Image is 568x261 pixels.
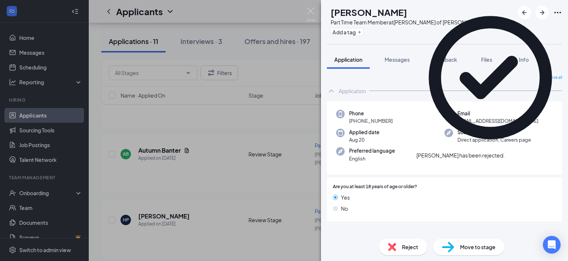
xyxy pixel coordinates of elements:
[339,87,366,95] div: Application
[331,18,485,26] div: Part Time Team Member at [PERSON_NAME] of [PERSON_NAME]
[416,152,505,159] div: [PERSON_NAME] has been rejected.
[349,147,395,155] span: Preferred language
[543,236,561,254] div: Open Intercom Messenger
[327,87,336,95] svg: ChevronUp
[331,6,407,18] h1: [PERSON_NAME]
[341,193,350,201] span: Yes
[349,136,379,143] span: Aug 20
[349,129,379,136] span: Applied date
[334,56,362,63] span: Application
[349,117,393,125] span: [PHONE_NUMBER]
[416,4,564,152] svg: CheckmarkCircle
[385,56,410,63] span: Messages
[349,155,395,162] span: English
[460,243,496,251] span: Move to stage
[349,110,393,117] span: Phone
[341,204,348,213] span: No
[331,28,364,36] button: PlusAdd a tag
[333,183,417,190] span: Are you at least 18 years of age or older?
[402,243,418,251] span: Reject
[357,30,362,34] svg: Plus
